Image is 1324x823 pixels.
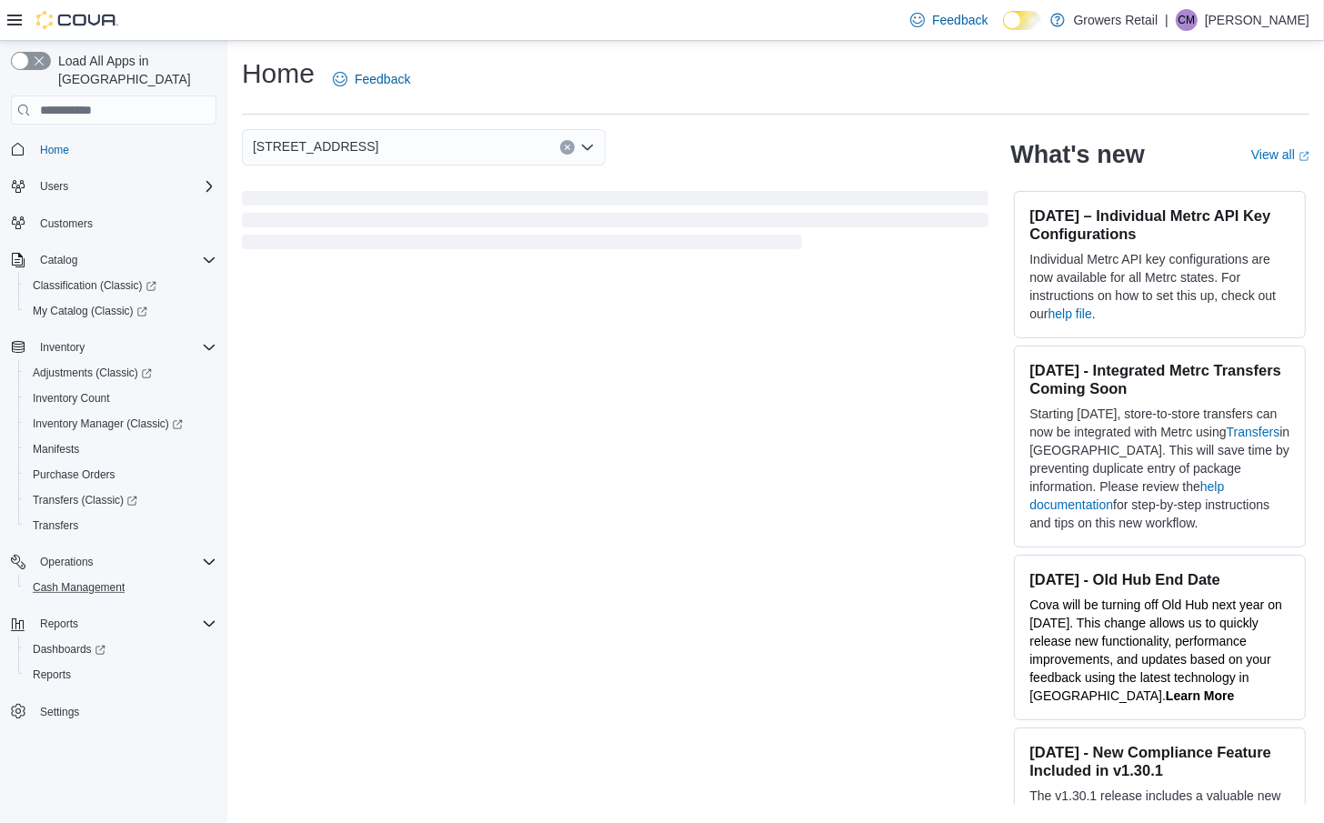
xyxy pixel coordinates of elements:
[1003,11,1041,30] input: Dark Mode
[25,275,216,296] span: Classification (Classic)
[25,664,216,686] span: Reports
[932,11,988,29] span: Feedback
[1029,597,1282,703] span: Cova will be turning off Old Hub next year on [DATE]. This change allows us to quickly release ne...
[1299,151,1309,162] svg: External link
[25,413,216,435] span: Inventory Manager (Classic)
[33,613,85,635] button: Reports
[33,139,76,161] a: Home
[4,210,224,236] button: Customers
[18,386,224,411] button: Inventory Count
[25,464,123,486] a: Purchase Orders
[33,278,156,293] span: Classification (Classic)
[40,617,78,631] span: Reports
[1029,250,1290,323] p: Individual Metrc API key configurations are now available for all Metrc states. For instructions ...
[33,137,216,160] span: Home
[242,195,988,253] span: Loading
[51,52,216,88] span: Load All Apps in [GEOGRAPHIC_DATA]
[18,298,224,324] a: My Catalog (Classic)
[326,61,417,97] a: Feedback
[25,464,216,486] span: Purchase Orders
[40,555,94,569] span: Operations
[40,340,85,355] span: Inventory
[40,253,77,267] span: Catalog
[1176,9,1198,31] div: Corina Mayhue
[25,362,216,384] span: Adjustments (Classic)
[33,176,216,197] span: Users
[40,705,79,719] span: Settings
[33,701,86,723] a: Settings
[25,387,216,409] span: Inventory Count
[1251,147,1309,162] a: View allExternal link
[18,411,224,437] a: Inventory Manager (Classic)
[18,637,224,662] a: Dashboards
[33,336,216,358] span: Inventory
[11,128,216,772] nav: Complex example
[4,174,224,199] button: Users
[1029,206,1290,243] h3: [DATE] – Individual Metrc API Key Configurations
[25,638,216,660] span: Dashboards
[1227,425,1280,439] a: Transfers
[4,611,224,637] button: Reports
[1048,306,1092,321] a: help file
[33,667,71,682] span: Reports
[33,336,92,358] button: Inventory
[33,391,110,406] span: Inventory Count
[1010,140,1144,169] h2: What's new
[25,577,132,598] a: Cash Management
[1166,688,1234,703] a: Learn More
[18,437,224,462] button: Manifests
[4,549,224,575] button: Operations
[355,70,410,88] span: Feedback
[18,662,224,688] button: Reports
[33,417,183,431] span: Inventory Manager (Classic)
[1179,9,1196,31] span: CM
[33,700,216,723] span: Settings
[33,580,125,595] span: Cash Management
[242,55,315,92] h1: Home
[580,140,595,155] button: Open list of options
[33,213,100,235] a: Customers
[25,387,117,409] a: Inventory Count
[1029,361,1290,397] h3: [DATE] - Integrated Metrc Transfers Coming Soon
[33,613,216,635] span: Reports
[33,442,79,457] span: Manifests
[18,575,224,600] button: Cash Management
[25,489,216,511] span: Transfers (Classic)
[18,462,224,487] button: Purchase Orders
[25,638,113,660] a: Dashboards
[4,698,224,725] button: Settings
[25,664,78,686] a: Reports
[40,216,93,231] span: Customers
[40,179,68,194] span: Users
[25,275,164,296] a: Classification (Classic)
[25,489,145,511] a: Transfers (Classic)
[18,360,224,386] a: Adjustments (Classic)
[4,135,224,162] button: Home
[33,249,85,271] button: Catalog
[40,143,69,157] span: Home
[18,487,224,513] a: Transfers (Classic)
[25,300,216,322] span: My Catalog (Classic)
[1029,743,1290,779] h3: [DATE] - New Compliance Feature Included in v1.30.1
[33,304,147,318] span: My Catalog (Classic)
[33,518,78,533] span: Transfers
[25,413,190,435] a: Inventory Manager (Classic)
[33,366,152,380] span: Adjustments (Classic)
[25,362,159,384] a: Adjustments (Classic)
[25,438,86,460] a: Manifests
[1003,30,1004,31] span: Dark Mode
[18,273,224,298] a: Classification (Classic)
[903,2,995,38] a: Feedback
[33,551,101,573] button: Operations
[4,247,224,273] button: Catalog
[25,438,216,460] span: Manifests
[25,300,155,322] a: My Catalog (Classic)
[253,135,378,157] span: [STREET_ADDRESS]
[25,515,216,537] span: Transfers
[18,513,224,538] button: Transfers
[25,515,85,537] a: Transfers
[33,493,137,507] span: Transfers (Classic)
[33,212,216,235] span: Customers
[33,176,75,197] button: Users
